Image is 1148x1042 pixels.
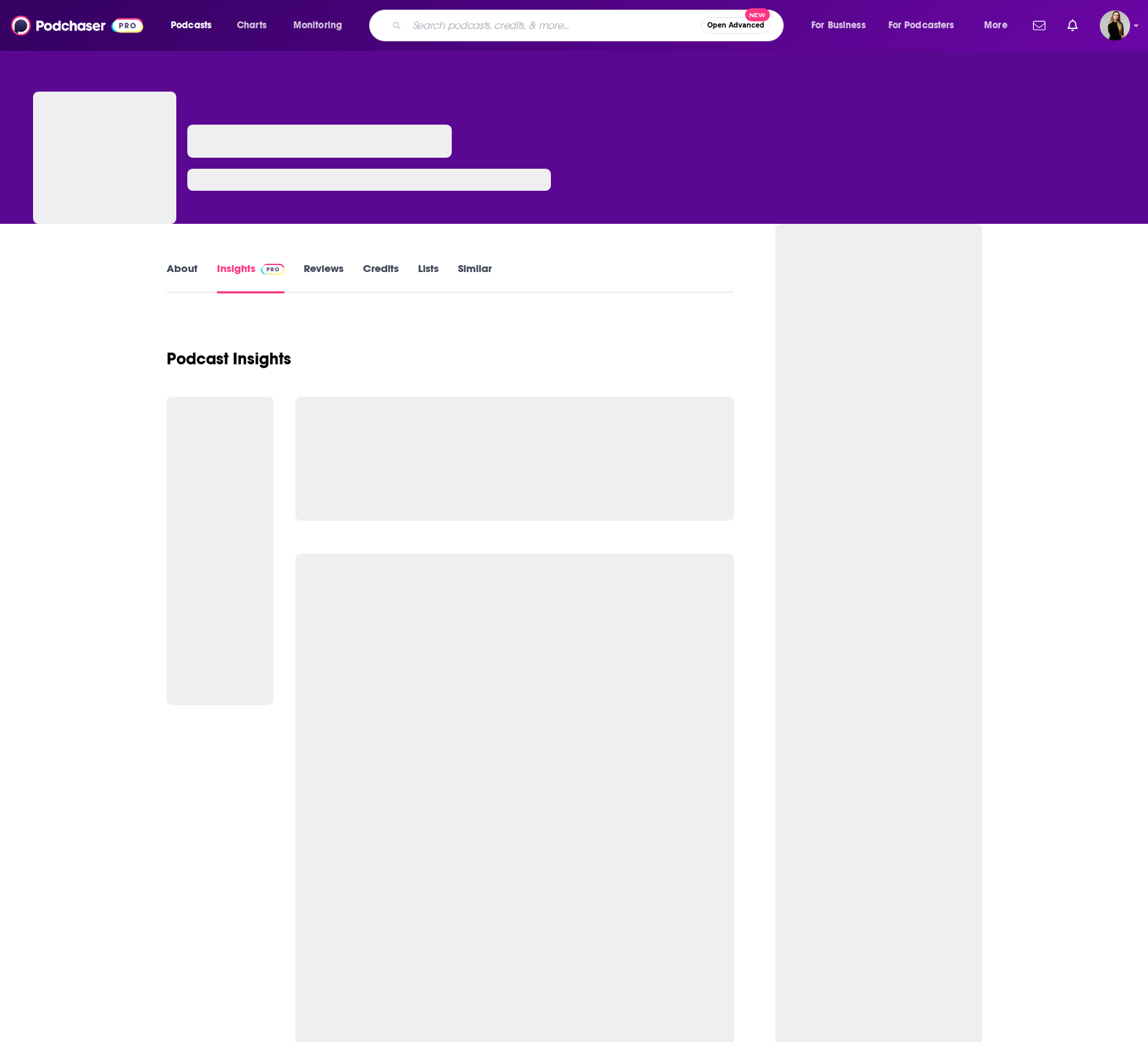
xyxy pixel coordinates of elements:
a: Lists [418,262,439,293]
span: Logged in as editaivancevic [1100,10,1130,41]
button: open menu [284,14,360,37]
h1: Podcast Insights [167,348,291,369]
button: Show profile menu [1100,10,1130,41]
span: Podcasts [171,16,211,35]
span: Open Advanced [707,22,764,29]
img: Podchaser - Follow, Share and Rate Podcasts [11,12,143,39]
a: InsightsPodchaser Pro [217,262,285,293]
span: More [984,16,1008,35]
a: Show notifications dropdown [1062,14,1083,37]
a: Reviews [304,262,344,293]
a: Charts [228,14,275,37]
img: Podchaser Pro [261,264,285,275]
button: open menu [161,14,229,37]
button: open menu [879,14,974,37]
span: Charts [237,16,267,35]
button: Open AdvancedNew [701,17,771,34]
img: User Profile [1100,10,1130,41]
button: open menu [974,14,1025,37]
span: Monitoring [293,16,342,35]
span: New [745,8,770,21]
span: For Business [811,16,866,35]
a: Similar [458,262,492,293]
a: Credits [363,262,399,293]
a: About [167,262,198,293]
span: For Podcasters [888,16,954,35]
button: open menu [802,14,883,37]
div: Search podcasts, credits, & more... [382,10,797,41]
input: Search podcasts, credits, & more... [407,14,701,37]
a: Show notifications dropdown [1027,14,1051,37]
